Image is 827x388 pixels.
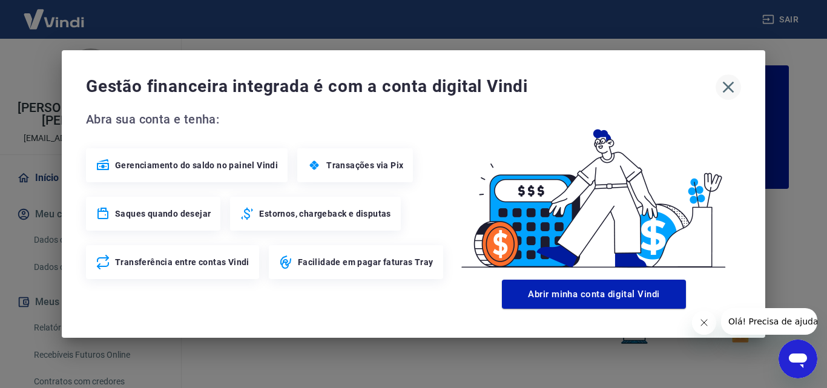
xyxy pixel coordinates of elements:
span: Abra sua conta e tenha: [86,110,447,129]
span: Facilidade em pagar faturas Tray [298,256,433,268]
button: Abrir minha conta digital Vindi [502,280,686,309]
span: Estornos, chargeback e disputas [259,208,390,220]
span: Transações via Pix [326,159,403,171]
span: Olá! Precisa de ajuda? [7,8,102,18]
span: Saques quando desejar [115,208,211,220]
span: Gestão financeira integrada é com a conta digital Vindi [86,74,716,99]
span: Gerenciamento do saldo no painel Vindi [115,159,278,171]
iframe: Fechar mensagem [692,311,716,335]
img: Good Billing [447,110,741,275]
iframe: Mensagem da empresa [721,308,817,335]
span: Transferência entre contas Vindi [115,256,249,268]
iframe: Botão para abrir a janela de mensagens [779,340,817,378]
